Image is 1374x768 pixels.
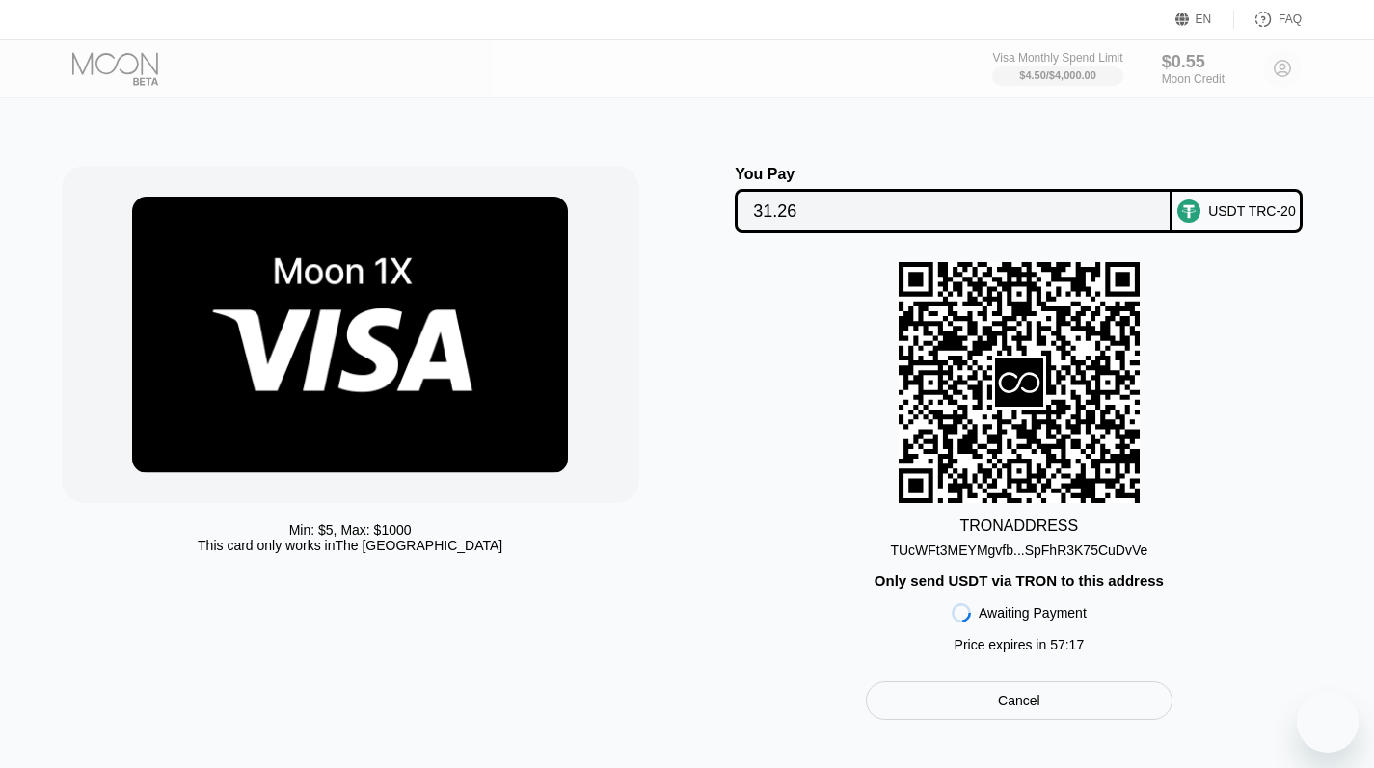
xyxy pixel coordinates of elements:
[1196,13,1212,26] div: EN
[707,166,1333,233] div: You PayUSDT TRC-20
[875,572,1164,589] div: Only send USDT via TRON to this address
[1279,13,1302,26] div: FAQ
[979,605,1087,621] div: Awaiting Payment
[1175,10,1234,29] div: EN
[735,166,1172,183] div: You Pay
[1208,203,1296,219] div: USDT TRC-20
[890,535,1147,558] div: TUcWFt3MEYMgvfb...SpFhR3K75CuDvVe
[198,538,502,553] div: This card only works in The [GEOGRAPHIC_DATA]
[1019,69,1096,81] div: $4.50 / $4,000.00
[992,51,1122,86] div: Visa Monthly Spend Limit$4.50/$4,000.00
[1234,10,1302,29] div: FAQ
[992,51,1122,65] div: Visa Monthly Spend Limit
[1297,691,1359,753] iframe: Button to launch messaging window
[998,692,1040,709] div: Cancel
[890,543,1147,558] div: TUcWFt3MEYMgvfb...SpFhR3K75CuDvVe
[955,637,1085,652] div: Price expires in
[866,681,1172,720] div: Cancel
[289,522,412,538] div: Min: $ 5 , Max: $ 1000
[1050,637,1084,652] span: 57 : 17
[960,517,1079,535] div: TRON ADDRESS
